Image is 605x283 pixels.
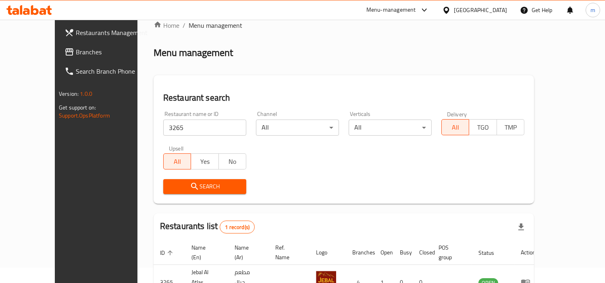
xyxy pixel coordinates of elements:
button: All [163,153,191,169]
span: All [167,156,188,167]
button: Search [163,179,246,194]
button: TMP [497,119,524,135]
button: TGO [469,119,497,135]
span: ID [160,248,175,258]
label: Upsell [169,145,184,151]
span: TGO [472,122,493,133]
button: Yes [191,153,218,169]
span: Restaurants Management [76,28,150,37]
div: All [349,120,432,136]
span: Branches [76,47,150,57]
h2: Menu management [154,46,233,59]
div: Menu-management [366,5,416,15]
li: / [183,21,185,30]
span: Yes [194,156,215,167]
th: Branches [346,240,374,265]
span: Ref. Name [275,243,300,262]
span: POS group [439,243,462,262]
span: TMP [500,122,521,133]
th: Logo [310,240,346,265]
a: Restaurants Management [58,23,156,42]
span: Status [478,248,505,258]
span: Get support on: [59,102,96,113]
span: Version: [59,89,79,99]
div: [GEOGRAPHIC_DATA] [454,6,507,14]
input: Search for restaurant name or ID.. [163,120,246,136]
h2: Restaurant search [163,92,524,104]
a: Branches [58,42,156,62]
th: Busy [393,240,413,265]
span: Name (En) [191,243,218,262]
div: Export file [511,217,531,237]
div: All [256,120,339,136]
button: No [218,153,246,169]
th: Closed [413,240,432,265]
a: Home [154,21,179,30]
nav: breadcrumb [154,21,534,30]
label: Delivery [447,111,467,117]
span: Search Branch Phone [76,66,150,76]
span: Menu management [189,21,242,30]
th: Action [514,240,542,265]
span: Name (Ar) [235,243,259,262]
a: Search Branch Phone [58,62,156,81]
span: 1.0.0 [80,89,92,99]
span: 1 record(s) [220,223,254,231]
a: Support.OpsPlatform [59,110,110,121]
span: All [445,122,466,133]
button: All [441,119,469,135]
span: Search [170,182,240,192]
span: m [590,6,595,14]
div: Total records count [220,221,255,233]
th: Open [374,240,393,265]
h2: Restaurants list [160,220,255,233]
span: No [222,156,243,167]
